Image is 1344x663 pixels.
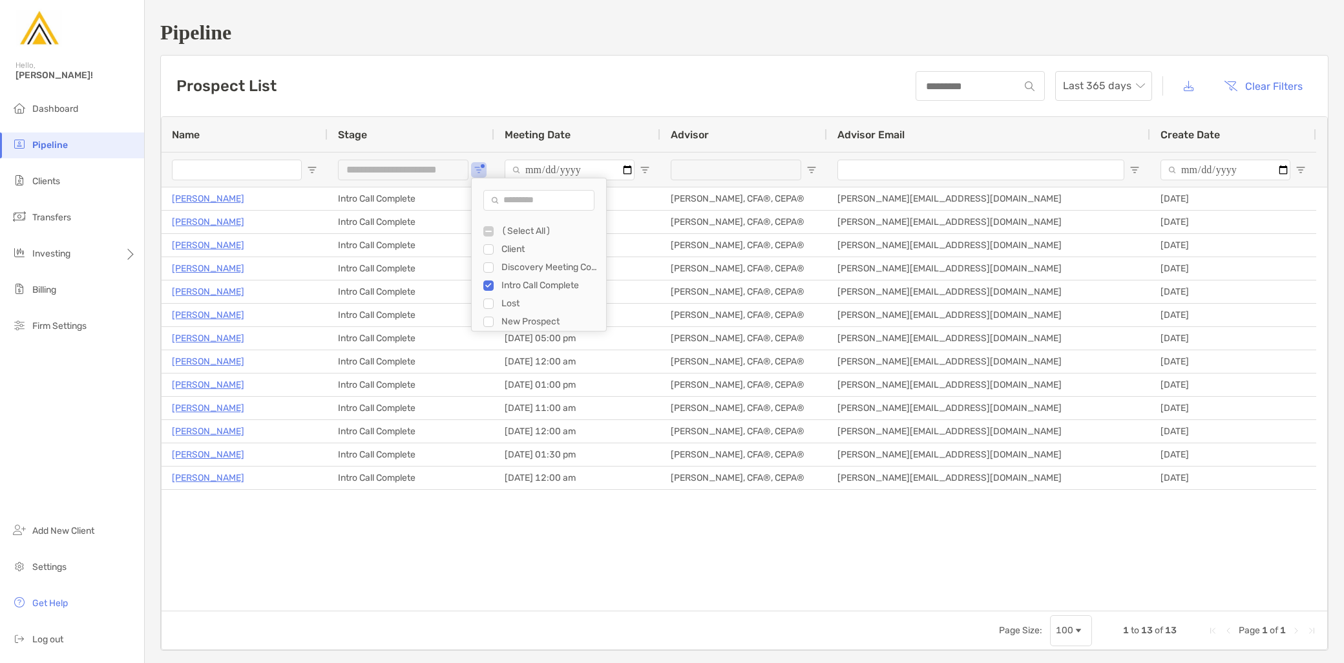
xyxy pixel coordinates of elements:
[471,178,607,331] div: Column Filter
[32,634,63,645] span: Log out
[1150,327,1316,350] div: [DATE]
[328,304,494,326] div: Intro Call Complete
[328,467,494,489] div: Intro Call Complete
[16,70,136,81] span: [PERSON_NAME]!
[172,330,244,346] a: [PERSON_NAME]
[660,234,827,257] div: [PERSON_NAME], CFA®, CEPA®
[160,21,1328,45] h1: Pipeline
[1025,81,1034,91] img: input icon
[32,140,68,151] span: Pipeline
[1123,625,1129,636] span: 1
[640,165,650,175] button: Open Filter Menu
[827,467,1150,489] div: [PERSON_NAME][EMAIL_ADDRESS][DOMAIN_NAME]
[1129,165,1140,175] button: Open Filter Menu
[12,595,27,610] img: get-help icon
[328,327,494,350] div: Intro Call Complete
[827,374,1150,396] div: [PERSON_NAME][EMAIL_ADDRESS][DOMAIN_NAME]
[12,558,27,574] img: settings icon
[12,245,27,260] img: investing icon
[328,234,494,257] div: Intro Call Complete
[176,77,277,95] h3: Prospect List
[671,129,709,141] span: Advisor
[1280,625,1286,636] span: 1
[328,443,494,466] div: Intro Call Complete
[1150,187,1316,210] div: [DATE]
[501,316,598,327] div: New Prospect
[494,374,660,396] div: [DATE] 01:00 pm
[1150,280,1316,303] div: [DATE]
[328,187,494,210] div: Intro Call Complete
[172,160,302,180] input: Name Filter Input
[172,400,244,416] a: [PERSON_NAME]
[172,377,244,393] a: [PERSON_NAME]
[172,447,244,463] p: [PERSON_NAME]
[1150,374,1316,396] div: [DATE]
[338,129,367,141] span: Stage
[32,248,70,259] span: Investing
[494,327,660,350] div: [DATE] 05:00 pm
[501,262,598,273] div: Discovery Meeting Complete
[328,280,494,303] div: Intro Call Complete
[501,244,598,255] div: Client
[505,160,635,180] input: Meeting Date Filter Input
[1262,625,1268,636] span: 1
[827,397,1150,419] div: [PERSON_NAME][EMAIL_ADDRESS][DOMAIN_NAME]
[1150,234,1316,257] div: [DATE]
[660,350,827,373] div: [PERSON_NAME], CFA®, CEPA®
[172,307,244,323] p: [PERSON_NAME]
[1239,625,1260,636] span: Page
[660,327,827,350] div: [PERSON_NAME], CFA®, CEPA®
[32,212,71,223] span: Transfers
[328,350,494,373] div: Intro Call Complete
[501,280,598,291] div: Intro Call Complete
[494,420,660,443] div: [DATE] 12:00 am
[328,257,494,280] div: Intro Call Complete
[660,187,827,210] div: [PERSON_NAME], CFA®, CEPA®
[806,165,817,175] button: Open Filter Menu
[1165,625,1177,636] span: 13
[1150,467,1316,489] div: [DATE]
[1150,211,1316,233] div: [DATE]
[1141,625,1153,636] span: 13
[827,304,1150,326] div: [PERSON_NAME][EMAIL_ADDRESS][DOMAIN_NAME]
[1063,72,1144,100] span: Last 365 days
[328,211,494,233] div: Intro Call Complete
[999,625,1042,636] div: Page Size:
[660,397,827,419] div: [PERSON_NAME], CFA®, CEPA®
[1160,129,1220,141] span: Create Date
[827,327,1150,350] div: [PERSON_NAME][EMAIL_ADDRESS][DOMAIN_NAME]
[12,100,27,116] img: dashboard icon
[172,284,244,300] a: [PERSON_NAME]
[328,420,494,443] div: Intro Call Complete
[172,237,244,253] a: [PERSON_NAME]
[1155,625,1163,636] span: of
[1131,625,1139,636] span: to
[12,631,27,646] img: logout icon
[660,374,827,396] div: [PERSON_NAME], CFA®, CEPA®
[472,222,606,349] div: Filter List
[172,353,244,370] a: [PERSON_NAME]
[172,470,244,486] p: [PERSON_NAME]
[32,284,56,295] span: Billing
[501,226,598,237] div: (Select All)
[827,443,1150,466] div: [PERSON_NAME][EMAIL_ADDRESS][DOMAIN_NAME]
[32,598,68,609] span: Get Help
[1296,165,1306,175] button: Open Filter Menu
[32,103,78,114] span: Dashboard
[328,374,494,396] div: Intro Call Complete
[1160,160,1290,180] input: Create Date Filter Input
[660,257,827,280] div: [PERSON_NAME], CFA®, CEPA®
[660,420,827,443] div: [PERSON_NAME], CFA®, CEPA®
[494,397,660,419] div: [DATE] 11:00 am
[827,280,1150,303] div: [PERSON_NAME][EMAIL_ADDRESS][DOMAIN_NAME]
[827,187,1150,210] div: [PERSON_NAME][EMAIL_ADDRESS][DOMAIN_NAME]
[1208,626,1218,636] div: First Page
[172,260,244,277] p: [PERSON_NAME]
[16,5,62,52] img: Zoe Logo
[172,191,244,207] a: [PERSON_NAME]
[1150,350,1316,373] div: [DATE]
[32,176,60,187] span: Clients
[660,467,827,489] div: [PERSON_NAME], CFA®, CEPA®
